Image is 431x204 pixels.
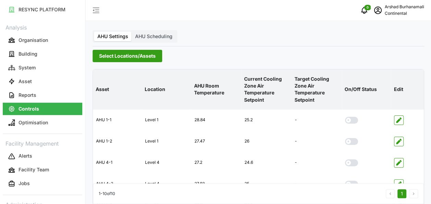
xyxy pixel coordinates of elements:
[93,175,142,192] div: AHU 4-2
[292,133,342,150] div: -
[292,154,342,171] div: -
[93,154,142,171] div: AHU 4-1
[99,50,156,62] span: Select Locations/Assets
[3,75,82,88] button: Asset
[343,80,390,98] p: On/Off Status
[19,105,39,112] p: Controls
[93,112,142,128] div: AHU 1-1
[3,61,82,74] button: System
[243,70,290,109] p: Current Cooling Zone Air Temperature Setpoint
[3,47,82,61] a: Building
[192,154,241,171] div: 27.2
[142,175,191,192] div: Level 4
[3,138,82,148] p: Facility Management
[192,175,241,192] div: 27.93
[19,180,30,187] p: Jobs
[397,189,406,198] button: 1
[3,103,82,115] button: Controls
[3,3,82,16] button: RESYNC PLATFORM
[93,133,142,150] div: AHU 1-2
[142,112,191,128] div: Level 1
[3,116,82,129] button: Optimisation
[19,92,36,99] p: Reports
[142,154,191,171] div: Level 4
[192,133,241,150] div: 27.47
[3,22,82,32] p: Analysis
[3,164,82,176] button: Facility Team
[3,149,82,163] a: Alerts
[392,80,422,98] p: Edit
[371,3,385,17] button: schedule
[242,175,291,192] div: 25
[97,33,128,39] span: AHU Settings
[19,166,49,173] p: Facility Team
[242,133,291,150] div: 26
[3,116,82,129] a: Optimisation
[3,163,82,177] a: Facility Team
[292,175,342,192] div: -
[3,75,82,88] a: Asset
[3,34,82,46] button: Organisation
[385,10,424,17] p: Continental
[192,112,241,128] div: 28.84
[292,112,342,128] div: -
[19,64,36,71] p: System
[3,88,82,102] a: Reports
[19,152,32,159] p: Alerts
[142,133,191,150] div: Level 1
[135,33,172,39] span: AHU Scheduling
[19,6,65,13] p: RESYNC PLATFORM
[19,50,37,57] p: Building
[367,5,369,10] span: 0
[385,4,424,10] p: Arshad Burhanamali
[19,119,48,126] p: Optimisation
[19,37,48,44] p: Organisation
[3,178,82,190] button: Jobs
[242,154,291,171] div: 24.6
[3,33,82,47] a: Organisation
[3,150,82,162] button: Alerts
[242,112,291,128] div: 25.2
[293,70,340,109] p: Target Cooling Zone Air Temperature Setpoint
[3,89,82,101] button: Reports
[99,191,115,197] p: 1 - 10 of 10
[93,50,162,62] button: Select Locations/Assets
[357,3,371,17] button: notifications
[19,78,32,85] p: Asset
[3,48,82,60] button: Building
